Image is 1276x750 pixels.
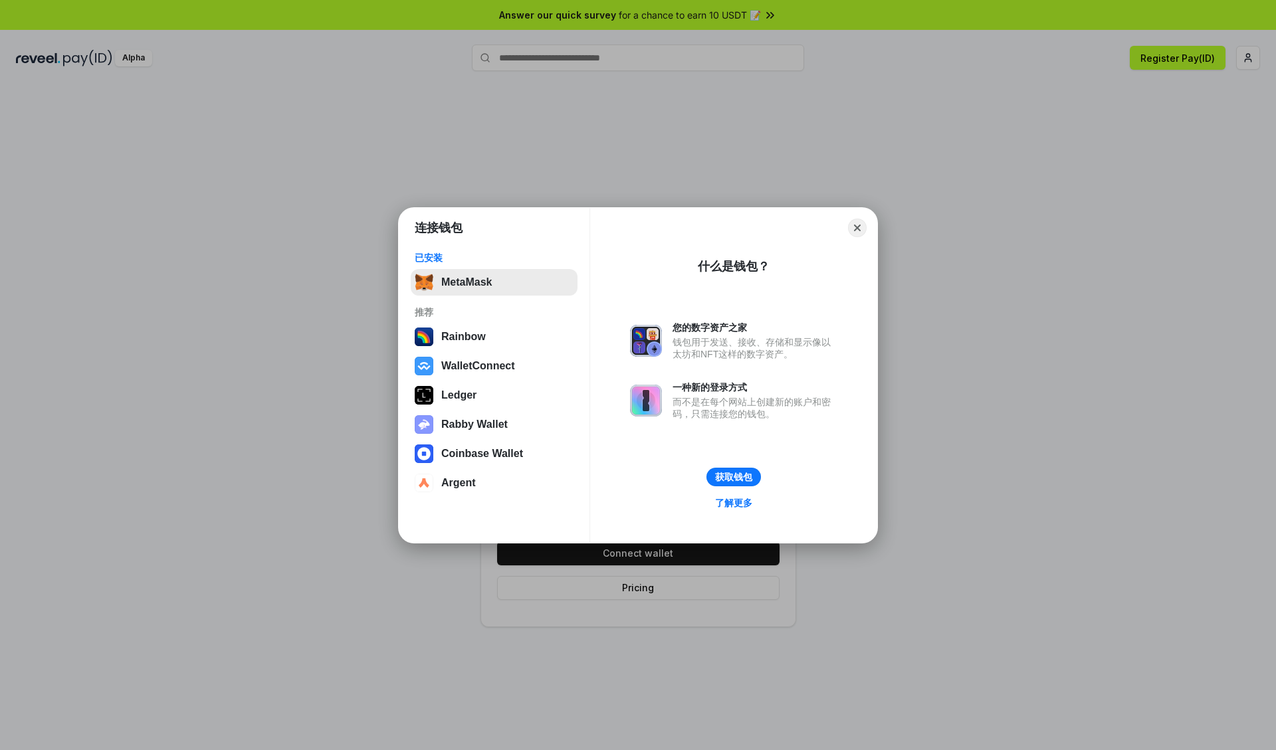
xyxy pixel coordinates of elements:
[707,494,760,512] a: 了解更多
[630,325,662,357] img: svg+xml,%3Csvg%20xmlns%3D%22http%3A%2F%2Fwww.w3.org%2F2000%2Fsvg%22%20fill%3D%22none%22%20viewBox...
[673,336,837,360] div: 钱包用于发送、接收、存储和显示像以太坊和NFT这样的数字资产。
[441,477,476,489] div: Argent
[415,386,433,405] img: svg+xml,%3Csvg%20xmlns%3D%22http%3A%2F%2Fwww.w3.org%2F2000%2Fsvg%22%20width%3D%2228%22%20height%3...
[441,448,523,460] div: Coinbase Wallet
[715,497,752,509] div: 了解更多
[441,389,477,401] div: Ledger
[411,382,578,409] button: Ledger
[415,273,433,292] img: svg+xml,%3Csvg%20fill%3D%22none%22%20height%3D%2233%22%20viewBox%3D%220%200%2035%2033%22%20width%...
[441,419,508,430] div: Rabby Wallet
[415,306,574,318] div: 推荐
[441,276,492,288] div: MetaMask
[415,328,433,346] img: svg+xml,%3Csvg%20width%3D%22120%22%20height%3D%22120%22%20viewBox%3D%220%200%20120%20120%22%20fil...
[415,252,574,264] div: 已安装
[630,385,662,417] img: svg+xml,%3Csvg%20xmlns%3D%22http%3A%2F%2Fwww.w3.org%2F2000%2Fsvg%22%20fill%3D%22none%22%20viewBox...
[673,396,837,420] div: 而不是在每个网站上创建新的账户和密码，只需连接您的钱包。
[411,353,578,379] button: WalletConnect
[441,360,515,372] div: WalletConnect
[415,415,433,434] img: svg+xml,%3Csvg%20xmlns%3D%22http%3A%2F%2Fwww.w3.org%2F2000%2Fsvg%22%20fill%3D%22none%22%20viewBox...
[673,322,837,333] div: 您的数字资产之家
[415,444,433,463] img: svg+xml,%3Csvg%20width%3D%2228%22%20height%3D%2228%22%20viewBox%3D%220%200%2028%2028%22%20fill%3D...
[415,474,433,492] img: svg+xml,%3Csvg%20width%3D%2228%22%20height%3D%2228%22%20viewBox%3D%220%200%2028%2028%22%20fill%3D...
[715,471,752,483] div: 获取钱包
[411,411,578,438] button: Rabby Wallet
[411,440,578,467] button: Coinbase Wallet
[441,331,486,343] div: Rainbow
[848,219,867,237] button: Close
[411,470,578,496] button: Argent
[698,258,770,274] div: 什么是钱包？
[673,381,837,393] div: 一种新的登录方式
[411,324,578,350] button: Rainbow
[415,220,463,236] h1: 连接钱包
[415,357,433,375] img: svg+xml,%3Csvg%20width%3D%2228%22%20height%3D%2228%22%20viewBox%3D%220%200%2028%2028%22%20fill%3D...
[706,468,761,486] button: 获取钱包
[411,269,578,296] button: MetaMask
